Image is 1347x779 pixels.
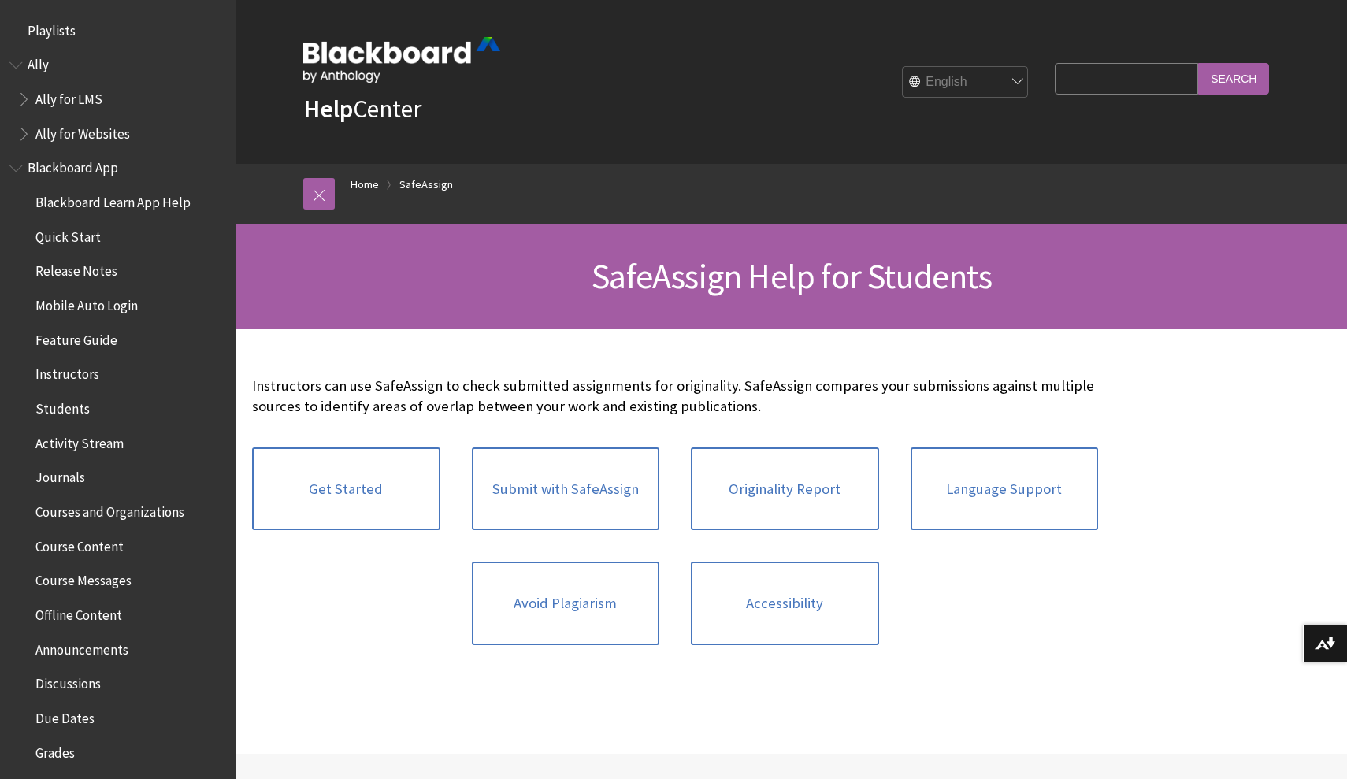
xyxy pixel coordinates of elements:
[35,705,95,726] span: Due Dates
[472,447,660,531] a: Submit with SafeAssign
[303,93,421,124] a: HelpCenter
[35,327,117,348] span: Feature Guide
[35,465,85,486] span: Journals
[35,499,184,520] span: Courses and Organizations
[252,447,440,531] a: Get Started
[472,562,660,645] a: Avoid Plagiarism
[35,670,101,692] span: Discussions
[399,175,453,195] a: SafeAssign
[1198,63,1269,94] input: Search
[35,86,102,107] span: Ally for LMS
[35,224,101,245] span: Quick Start
[35,740,75,761] span: Grades
[911,447,1099,531] a: Language Support
[35,362,99,383] span: Instructors
[592,254,992,298] span: SafeAssign Help for Students
[35,636,128,658] span: Announcements
[28,52,49,73] span: Ally
[252,376,1098,417] p: Instructors can use SafeAssign to check submitted assignments for originality. SafeAssign compare...
[351,175,379,195] a: Home
[35,395,90,417] span: Students
[9,17,227,44] nav: Book outline for Playlists
[9,52,227,147] nav: Book outline for Anthology Ally Help
[35,292,138,313] span: Mobile Auto Login
[303,93,353,124] strong: Help
[35,430,124,451] span: Activity Stream
[35,533,124,555] span: Course Content
[28,17,76,39] span: Playlists
[303,37,500,83] img: Blackboard by Anthology
[35,568,132,589] span: Course Messages
[28,155,118,176] span: Blackboard App
[35,189,191,210] span: Blackboard Learn App Help
[35,602,122,623] span: Offline Content
[691,447,879,531] a: Originality Report
[35,121,130,142] span: Ally for Websites
[35,258,117,280] span: Release Notes
[691,562,879,645] a: Accessibility
[903,67,1029,98] select: Site Language Selector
